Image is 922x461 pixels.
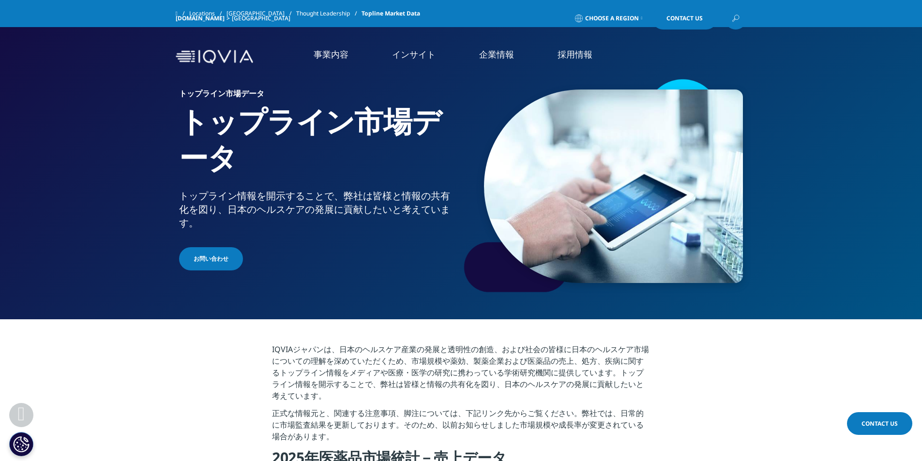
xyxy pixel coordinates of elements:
a: 事業内容 [314,48,348,60]
p: 正式な情報元と、関連する注意事項、脚注については、下記リンク先からご覧ください。弊社では、日常的に市場監査結果を更新しております。そのため、以前お知らせしました市場規模や成長率が変更されている場... [272,407,650,448]
div: [GEOGRAPHIC_DATA] [232,15,294,22]
span: Contact Us [862,419,898,428]
h1: トップライン市場データ [179,103,457,189]
a: Contact Us [652,7,717,30]
a: [DOMAIN_NAME] [176,14,225,22]
a: 企業情報 [479,48,514,60]
a: インサイト [392,48,436,60]
a: お問い合わせ [179,247,243,270]
p: IQVIAジャパンは、日本のヘルスケア産業の発展と透明性の創造、および社会の皆様に日本のヘルスケア市場についての理解を深めていただくため、市場規模や薬効、製薬企業および医薬品の売上、処方、疾病に... [272,343,650,407]
div: トップライン情報を開示することで、弊社は皆様と情報の共有化を図り、日本のヘルスケアの発展に貢献したいと考えています。 [179,189,457,230]
span: Contact Us [666,15,703,21]
img: 299_analyze-an-experiment-by-tablet.jpg [484,89,743,283]
a: Contact Us [847,412,912,435]
span: Choose a Region [585,15,639,22]
h6: トップライン市場データ [179,89,457,103]
span: お問い合わせ [194,254,228,263]
a: 採用情報 [558,48,592,60]
button: Cookie 設定 [9,432,33,456]
nav: Primary [257,34,747,80]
